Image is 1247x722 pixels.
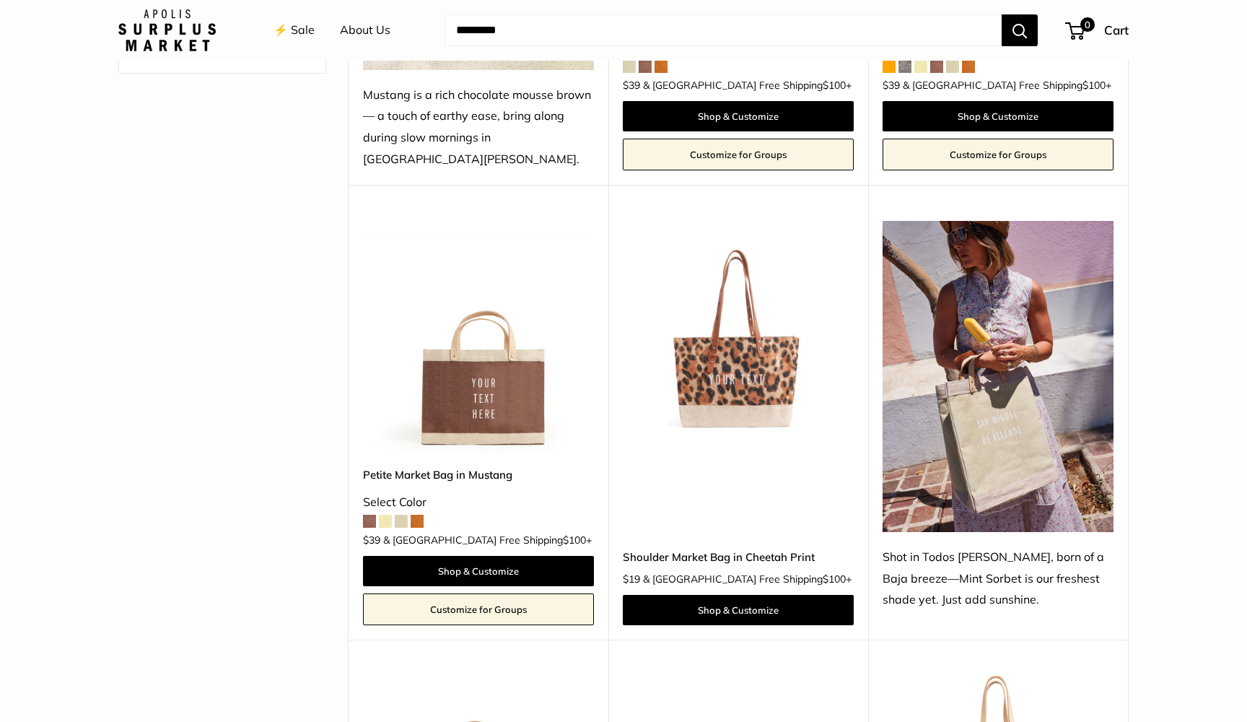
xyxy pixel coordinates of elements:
a: Customize for Groups [623,139,854,170]
span: $100 [823,573,846,586]
span: Cart [1104,22,1129,38]
a: Shop & Customize [883,101,1113,131]
img: description_Make it yours with custom printed text. [623,221,854,452]
span: & [GEOGRAPHIC_DATA] Free Shipping + [643,574,852,584]
a: Customize for Groups [363,593,594,625]
span: $19 [623,573,640,586]
button: Search [1002,14,1038,46]
span: & [GEOGRAPHIC_DATA] Free Shipping + [383,535,592,545]
div: Select Color [363,492,594,513]
a: Customize for Groups [883,139,1113,170]
img: Shot in Todos Santos, born of a Baja breeze—Mint Sorbet is our freshest shade yet. Just add sunsh... [883,221,1113,532]
span: $100 [823,79,846,92]
a: About Us [340,19,390,41]
span: $100 [563,534,586,547]
span: 0 [1080,17,1095,32]
a: Shoulder Market Bag in Cheetah Print [623,549,854,565]
a: description_Make it yours with custom printed text.Shoulder Market Bag in Cheetah Print [623,221,854,452]
span: $39 [363,534,380,547]
a: Petite Market Bag in Mustang [363,466,594,483]
span: & [GEOGRAPHIC_DATA] Free Shipping + [643,80,852,90]
a: Shop & Customize [623,101,854,131]
a: ⚡️ Sale [274,19,315,41]
a: 0 Cart [1067,19,1129,42]
a: Shop & Customize [623,595,854,625]
input: Search... [445,14,1002,46]
img: Apolis: Surplus Market [118,9,216,51]
a: Shop & Customize [363,556,594,586]
a: Petite Market Bag in MustangPetite Market Bag in Mustang [363,221,594,452]
span: & [GEOGRAPHIC_DATA] Free Shipping + [903,80,1111,90]
span: $39 [883,79,900,92]
span: $39 [623,79,640,92]
div: Shot in Todos [PERSON_NAME], born of a Baja breeze—Mint Sorbet is our freshest shade yet. Just ad... [883,547,1113,612]
img: Petite Market Bag in Mustang [363,221,594,452]
span: $100 [1082,79,1106,92]
div: Mustang is a rich chocolate mousse brown — a touch of earthy ease, bring along during slow mornin... [363,84,594,171]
